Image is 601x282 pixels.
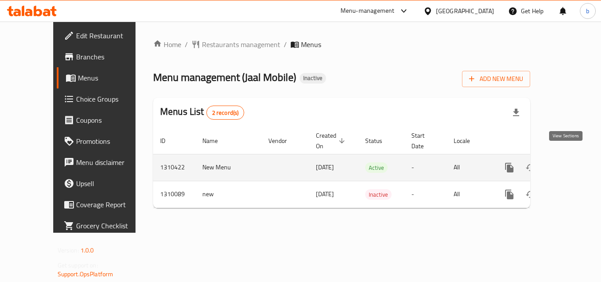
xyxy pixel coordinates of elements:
button: more [499,157,520,178]
span: Created On [316,130,348,151]
div: Inactive [365,189,392,200]
span: Locale [454,136,481,146]
a: Coupons [57,110,154,131]
span: Inactive [300,74,326,82]
span: Edit Restaurant [76,30,147,41]
button: more [499,184,520,205]
div: Menu-management [341,6,395,16]
span: Add New Menu [469,73,523,84]
span: Restaurants management [202,39,280,50]
button: Add New Menu [462,71,530,87]
a: Coverage Report [57,194,154,215]
a: Home [153,39,181,50]
span: Branches [76,51,147,62]
a: Menus [57,67,154,88]
span: Choice Groups [76,94,147,104]
span: Upsell [76,178,147,189]
span: 1.0.0 [81,245,94,256]
td: 1310422 [153,154,195,181]
td: All [447,181,492,208]
span: Menus [78,73,147,83]
button: Change Status [520,157,541,178]
h2: Menus List [160,105,244,120]
span: Menu disclaimer [76,157,147,168]
td: - [404,154,447,181]
span: Active [365,163,388,173]
span: Version: [58,245,79,256]
span: 2 record(s) [207,109,244,117]
a: Promotions [57,131,154,152]
a: Edit Restaurant [57,25,154,46]
span: Menu management ( Jaal Mobile ) [153,67,296,87]
span: Name [202,136,229,146]
span: Menus [301,39,321,50]
button: Change Status [520,184,541,205]
th: Actions [492,128,590,154]
a: Choice Groups [57,88,154,110]
span: Coupons [76,115,147,125]
td: New Menu [195,154,261,181]
span: Coverage Report [76,199,147,210]
a: Branches [57,46,154,67]
div: Export file [506,102,527,123]
span: Start Date [411,130,436,151]
span: ID [160,136,177,146]
span: Promotions [76,136,147,146]
span: [DATE] [316,161,334,173]
li: / [284,39,287,50]
div: Total records count [206,106,245,120]
td: All [447,154,492,181]
span: Grocery Checklist [76,220,147,231]
li: / [185,39,188,50]
a: Upsell [57,173,154,194]
span: Get support on: [58,260,98,271]
span: Inactive [365,190,392,200]
div: [GEOGRAPHIC_DATA] [436,6,494,16]
nav: breadcrumb [153,39,530,50]
a: Menu disclaimer [57,152,154,173]
a: Grocery Checklist [57,215,154,236]
a: Support.OpsPlatform [58,268,114,280]
span: [DATE] [316,188,334,200]
a: Restaurants management [191,39,280,50]
div: Active [365,162,388,173]
span: Vendor [268,136,298,146]
table: enhanced table [153,128,590,208]
div: Inactive [300,73,326,84]
td: 1310089 [153,181,195,208]
span: b [586,6,589,16]
td: - [404,181,447,208]
td: new [195,181,261,208]
span: Status [365,136,394,146]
